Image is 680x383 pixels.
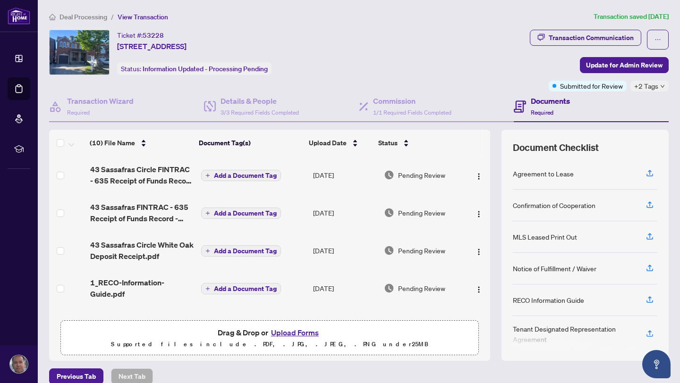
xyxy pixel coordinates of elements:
[586,58,663,73] span: Update for Admin Review
[471,243,486,258] button: Logo
[201,208,281,219] button: Add a Document Tag
[61,321,478,356] span: Drag & Drop orUpload FormsSupported files include .PDF, .JPG, .JPEG, .PNG under25MB
[143,31,164,40] span: 53228
[214,172,277,179] span: Add a Document Tag
[117,62,272,75] div: Status:
[67,109,90,116] span: Required
[221,95,299,107] h4: Details & People
[531,95,570,107] h4: Documents
[398,245,445,256] span: Pending Review
[471,281,486,296] button: Logo
[513,263,596,274] div: Notice of Fulfillment / Waiver
[214,210,277,216] span: Add a Document Tag
[49,14,56,20] span: home
[218,326,322,339] span: Drag & Drop or
[90,239,194,262] span: 43 Sassafras Circle White Oak Deposit Receipt.pdf
[67,95,134,107] h4: Transaction Wizard
[549,30,634,45] div: Transaction Communication
[513,232,577,242] div: MLS Leased Print Out
[471,167,486,183] button: Logo
[309,232,380,269] td: [DATE]
[531,109,553,116] span: Required
[513,324,635,344] div: Tenant Designated Representation Agreement
[634,81,658,92] span: +2 Tags
[378,138,398,148] span: Status
[90,201,194,224] span: 43 Sassafras FINTRAC - 635 Receipt of Funds Record - PropTx-OREA_[DATE] 18_56_55.pdf
[90,315,194,337] span: 2_372 Tenant Designated Representation Agreement - PropTx-[PERSON_NAME].pdf
[398,170,445,180] span: Pending Review
[268,326,322,339] button: Upload Forms
[309,269,380,307] td: [DATE]
[205,173,210,178] span: plus
[309,138,347,148] span: Upload Date
[117,30,164,41] div: Ticket #:
[90,138,135,148] span: (10) File Name
[513,168,574,179] div: Agreement to Lease
[475,210,483,218] img: Logo
[117,41,187,52] span: [STREET_ADDRESS]
[59,13,107,21] span: Deal Processing
[384,283,394,293] img: Document Status
[373,109,451,116] span: 1/1 Required Fields Completed
[530,30,641,46] button: Transaction Communication
[384,170,394,180] img: Document Status
[205,211,210,216] span: plus
[513,141,599,154] span: Document Checklist
[660,84,665,89] span: down
[384,245,394,256] img: Document Status
[205,286,210,291] span: plus
[201,170,281,181] button: Add a Document Tag
[398,208,445,218] span: Pending Review
[86,130,195,156] th: (10) File Name
[373,95,451,107] h4: Commission
[201,207,281,219] button: Add a Document Tag
[90,164,194,186] span: 43 Sassafras Circle FINTRAC - 635 Receipt of Funds Record - PropTx-OREA_[DATE] 11_22_42.pdf
[221,109,299,116] span: 3/3 Required Fields Completed
[205,249,210,253] span: plus
[201,283,281,295] button: Add a Document Tag
[580,57,669,73] button: Update for Admin Review
[398,283,445,293] span: Pending Review
[374,130,459,156] th: Status
[309,156,380,194] td: [DATE]
[475,248,483,256] img: Logo
[214,248,277,254] span: Add a Document Tag
[475,173,483,180] img: Logo
[471,205,486,220] button: Logo
[118,13,168,21] span: View Transaction
[384,208,394,218] img: Document Status
[560,81,623,91] span: Submitted for Review
[309,307,380,345] td: [DATE]
[201,245,281,257] button: Add a Document Tag
[90,277,194,300] span: 1_RECO-Information-Guide.pdf
[201,283,281,294] button: Add a Document Tag
[513,295,584,305] div: RECO Information Guide
[309,194,380,232] td: [DATE]
[8,7,30,25] img: logo
[67,339,473,350] p: Supported files include .PDF, .JPG, .JPEG, .PNG under 25 MB
[214,285,277,292] span: Add a Document Tag
[10,355,28,373] img: Profile Icon
[111,11,114,22] li: /
[513,200,595,210] div: Confirmation of Cooperation
[642,350,671,378] button: Open asap
[195,130,305,156] th: Document Tag(s)
[475,286,483,293] img: Logo
[594,11,669,22] article: Transaction saved [DATE]
[654,36,661,43] span: ellipsis
[143,65,268,73] span: Information Updated - Processing Pending
[305,130,374,156] th: Upload Date
[201,169,281,182] button: Add a Document Tag
[50,30,109,75] img: IMG-N12379663_1.jpg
